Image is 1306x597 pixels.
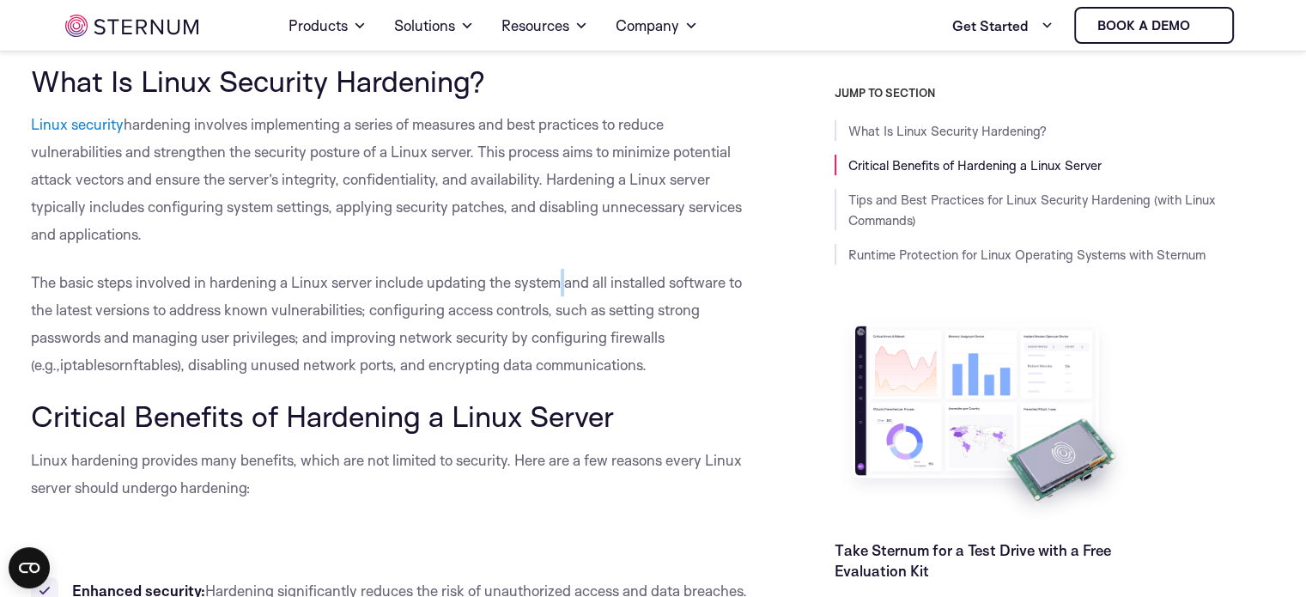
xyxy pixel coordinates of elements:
a: Resources [501,2,588,50]
a: Solutions [394,2,474,50]
a: Book a demo [1074,7,1234,44]
span: hardening involves implementing a series of measures and best practices to reduce vulnerabilities... [31,115,742,243]
img: sternum iot [65,15,198,37]
a: Get Started [952,9,1054,43]
a: Runtime Protection for Linux Operating Systems with Sternum [848,247,1206,263]
a: Critical Benefits of Hardening a Linux Server [848,157,1102,174]
span: What Is Linux Security Hardening? [31,63,485,99]
a: Take Sternum for a Test Drive with a Free Evaluation Kit [835,541,1111,580]
span: Linux hardening provides many benefits, which are not limited to security. Here are a few reasons... [31,451,742,496]
span: or [112,356,125,374]
a: What Is Linux Security Hardening? [848,123,1047,139]
span: ), disabling unused network ports, and encrypting data communications. [177,356,647,374]
a: Products [289,2,367,50]
span: iptables [60,356,112,374]
a: Company [616,2,698,50]
h3: JUMP TO SECTION [835,86,1276,100]
a: Linux security [31,115,124,133]
span: nftables [125,356,177,374]
span: The basic steps involved in hardening a Linux server include updating the system and all installe... [31,273,742,374]
button: Open CMP widget [9,547,50,588]
img: sternum iot [1197,19,1211,33]
a: Tips and Best Practices for Linux Security Hardening (with Linux Commands) [848,192,1216,228]
img: Take Sternum for a Test Drive with a Free Evaluation Kit [835,313,1135,527]
span: Critical Benefits of Hardening a Linux Server [31,398,614,434]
